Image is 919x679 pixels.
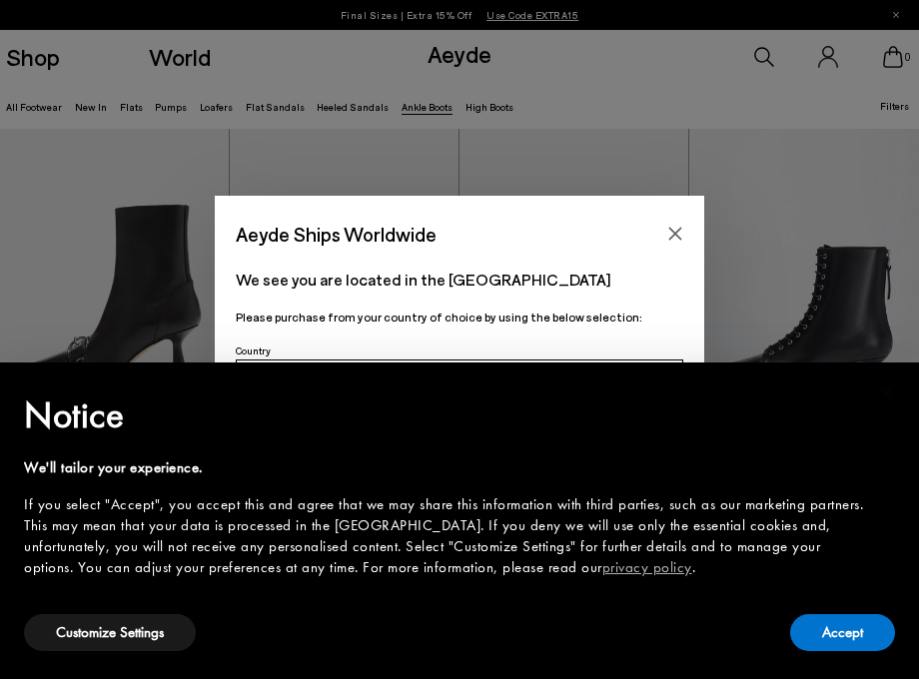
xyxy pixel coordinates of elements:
h2: Notice [24,389,863,441]
button: Close [660,219,690,249]
p: Please purchase from your country of choice by using the below selection: [236,308,683,327]
span: Aeyde Ships Worldwide [236,217,437,252]
button: Accept [790,614,895,651]
div: If you select "Accept", you accept this and agree that we may share this information with third p... [24,494,863,578]
span: × [881,376,894,407]
span: Country [236,344,271,356]
a: privacy policy [602,557,692,577]
button: Customize Settings [24,614,196,651]
p: We see you are located in the [GEOGRAPHIC_DATA] [236,268,683,292]
button: Close this notice [863,368,911,416]
div: We'll tailor your experience. [24,457,863,478]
